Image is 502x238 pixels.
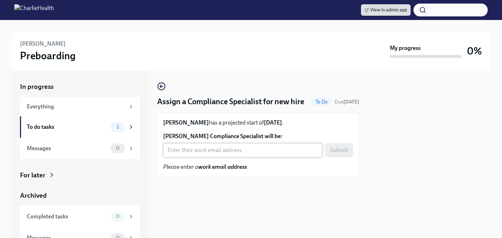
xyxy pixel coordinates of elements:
input: Enter their work email address [163,143,322,157]
em: Please enter a [163,163,247,170]
div: Completed tasks [27,213,108,221]
a: For later [20,171,140,180]
h6: [PERSON_NAME] [20,40,66,48]
span: October 1st, 2025 09:00 [335,98,359,105]
label: [PERSON_NAME] Compliance Specialist will be: [163,132,353,140]
h3: Preboarding [20,49,76,62]
div: Everything [27,103,125,111]
a: To do tasks1 [20,116,140,138]
span: 1 [112,124,123,130]
strong: [DATE] [343,99,359,105]
h3: 0% [467,45,482,57]
span: View in admin app [365,6,407,14]
strong: My progress [390,44,421,52]
a: View in admin app [361,4,411,16]
div: For later [20,171,45,180]
img: CharlieHealth [14,4,54,16]
h4: Assign a Compliance Specialist for new hire [157,96,304,107]
a: Messages0 [20,138,140,159]
a: Archived [20,191,140,200]
a: Everything [20,97,140,116]
div: Messages [27,145,108,152]
span: To Do [311,99,332,105]
strong: [PERSON_NAME] [163,119,209,126]
div: To do tasks [27,123,108,131]
a: Completed tasks0 [20,206,140,227]
strong: [DATE] [264,119,282,126]
span: Due [335,99,359,105]
strong: work email address [198,163,247,170]
span: 0 [112,214,124,219]
p: has a projected start of . [163,119,353,127]
a: In progress [20,82,140,91]
span: 0 [112,146,124,151]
